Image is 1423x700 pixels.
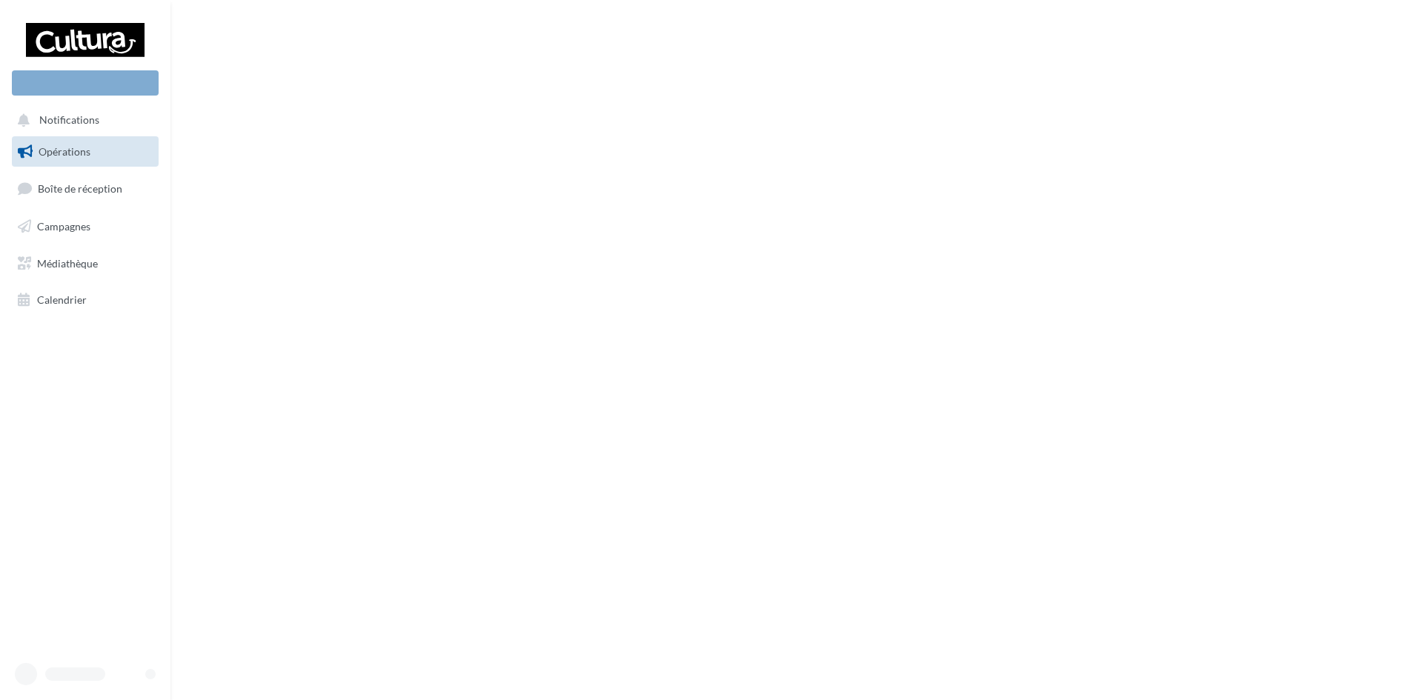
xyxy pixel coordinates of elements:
span: Notifications [39,114,99,127]
a: Médiathèque [9,248,162,279]
span: Médiathèque [37,256,98,269]
a: Calendrier [9,284,162,316]
a: Campagnes [9,211,162,242]
div: Nouvelle campagne [12,70,159,96]
a: Opérations [9,136,162,167]
span: Calendrier [37,293,87,306]
span: Boîte de réception [38,182,122,195]
a: Boîte de réception [9,173,162,204]
span: Opérations [39,145,90,158]
span: Campagnes [37,220,90,233]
